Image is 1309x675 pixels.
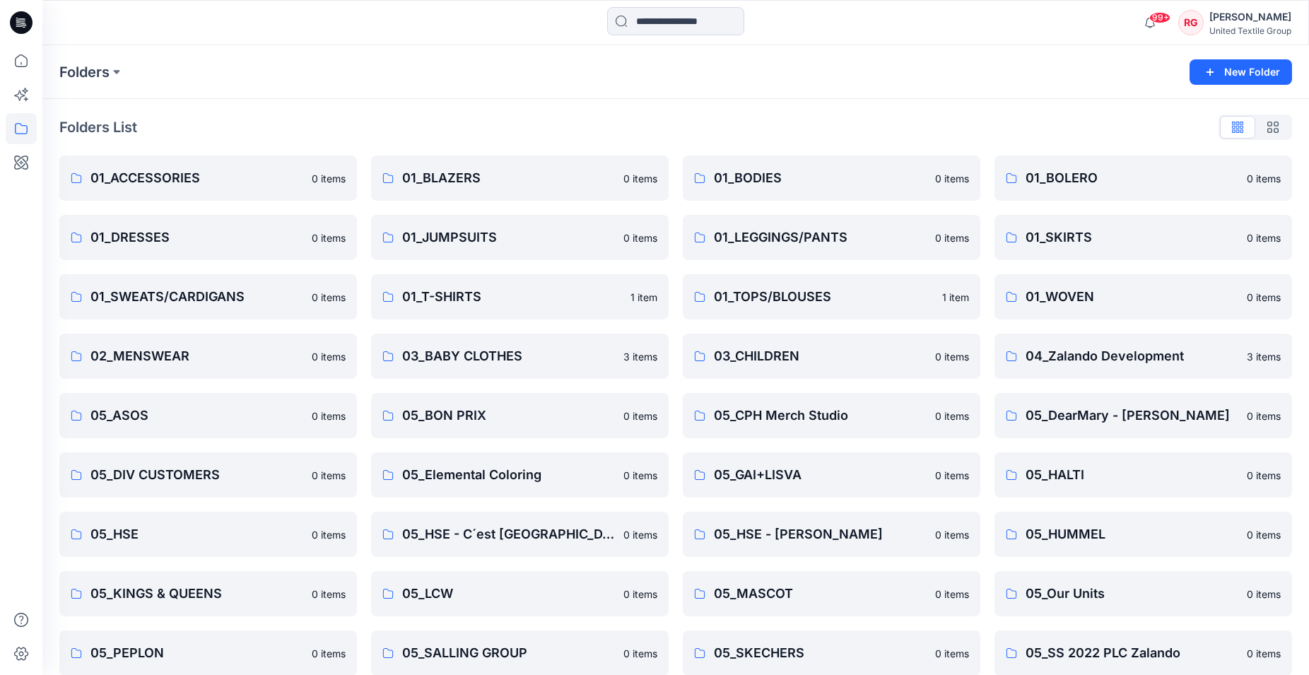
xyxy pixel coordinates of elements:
p: 0 items [312,409,346,423]
p: 0 items [935,527,969,542]
a: 01_SKIRTS0 items [994,215,1292,260]
p: 0 items [935,349,969,364]
p: 0 items [312,527,346,542]
p: 0 items [623,646,657,661]
a: 01_WOVEN0 items [994,274,1292,319]
p: 0 items [1247,230,1281,245]
p: 0 items [623,468,657,483]
a: 01_LEGGINGS/PANTS0 items [683,215,980,260]
div: [PERSON_NAME] [1209,8,1291,25]
a: 05_BON PRIX0 items [371,393,669,438]
a: 01_SWEATS/CARDIGANS0 items [59,274,357,319]
p: 05_SALLING GROUP [402,643,615,663]
p: 0 items [623,171,657,186]
p: 3 items [1247,349,1281,364]
a: 01_DRESSES0 items [59,215,357,260]
p: 0 items [935,171,969,186]
p: 05_SKECHERS [714,643,927,663]
p: 0 items [1247,290,1281,305]
p: 0 items [1247,587,1281,601]
p: 0 items [623,527,657,542]
p: 05_KINGS & QUEENS [90,584,303,604]
a: 02_MENSWEAR0 items [59,334,357,379]
p: 0 items [312,349,346,364]
a: 04_Zalando Development3 items [994,334,1292,379]
p: 01_LEGGINGS/PANTS [714,228,927,247]
p: 05_SS 2022 PLC Zalando [1026,643,1238,663]
p: 0 items [312,171,346,186]
p: 0 items [312,646,346,661]
a: 01_TOPS/BLOUSES1 item [683,274,980,319]
a: 01_ACCESSORIES0 items [59,155,357,201]
p: 0 items [935,230,969,245]
p: 01_SWEATS/CARDIGANS [90,287,303,307]
a: 05_ASOS0 items [59,393,357,438]
p: 01_BLAZERS [402,168,615,188]
p: 0 items [935,646,969,661]
a: 05_HUMMEL0 items [994,512,1292,557]
p: 05_HALTI [1026,465,1238,485]
p: 05_HUMMEL [1026,524,1238,544]
p: 0 items [623,230,657,245]
p: 01_WOVEN [1026,287,1238,307]
a: 05_DIV CUSTOMERS0 items [59,452,357,498]
a: 01_BOLERO0 items [994,155,1292,201]
p: 0 items [623,409,657,423]
p: 01_BOLERO [1026,168,1238,188]
p: 0 items [935,468,969,483]
p: 05_CPH Merch Studio [714,406,927,425]
p: 05_PEPLON [90,643,303,663]
p: 01_ACCESSORIES [90,168,303,188]
a: Folders [59,62,110,82]
p: 04_Zalando Development [1026,346,1238,366]
a: 01_JUMPSUITS0 items [371,215,669,260]
p: 05_DearMary - [PERSON_NAME] [1026,406,1238,425]
p: 01_T-SHIRTS [402,287,622,307]
a: 05_Elemental Coloring0 items [371,452,669,498]
a: 05_HSE - C´est [GEOGRAPHIC_DATA]0 items [371,512,669,557]
p: 1 item [942,290,969,305]
p: 01_JUMPSUITS [402,228,615,247]
a: 05_HALTI0 items [994,452,1292,498]
p: 0 items [312,290,346,305]
span: 99+ [1149,12,1170,23]
p: 03_CHILDREN [714,346,927,366]
a: 01_BLAZERS0 items [371,155,669,201]
a: 05_KINGS & QUEENS0 items [59,571,357,616]
a: 05_HSE - [PERSON_NAME]0 items [683,512,980,557]
p: 01_TOPS/BLOUSES [714,287,934,307]
a: 05_DearMary - [PERSON_NAME]0 items [994,393,1292,438]
p: 01_BODIES [714,168,927,188]
p: 0 items [935,409,969,423]
p: 05_BON PRIX [402,406,615,425]
p: 03_BABY CLOTHES [402,346,615,366]
p: 05_Elemental Coloring [402,465,615,485]
div: United Textile Group [1209,25,1291,36]
a: 05_CPH Merch Studio0 items [683,393,980,438]
p: 05_HSE - [PERSON_NAME] [714,524,927,544]
a: 05_LCW0 items [371,571,669,616]
a: 03_BABY CLOTHES3 items [371,334,669,379]
p: 05_HSE [90,524,303,544]
p: 02_MENSWEAR [90,346,303,366]
a: 05_MASCOT0 items [683,571,980,616]
p: 05_MASCOT [714,584,927,604]
a: 05_GAI+LISVA0 items [683,452,980,498]
p: 0 items [623,587,657,601]
p: 0 items [1247,527,1281,542]
p: 3 items [623,349,657,364]
p: 05_Our Units [1026,584,1238,604]
p: 0 items [312,230,346,245]
a: 03_CHILDREN0 items [683,334,980,379]
p: 01_SKIRTS [1026,228,1238,247]
p: 05_ASOS [90,406,303,425]
p: 05_DIV CUSTOMERS [90,465,303,485]
p: 1 item [630,290,657,305]
p: 0 items [312,587,346,601]
p: 0 items [935,587,969,601]
p: 0 items [312,468,346,483]
p: 01_DRESSES [90,228,303,247]
p: 05_GAI+LISVA [714,465,927,485]
a: 05_Our Units0 items [994,571,1292,616]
